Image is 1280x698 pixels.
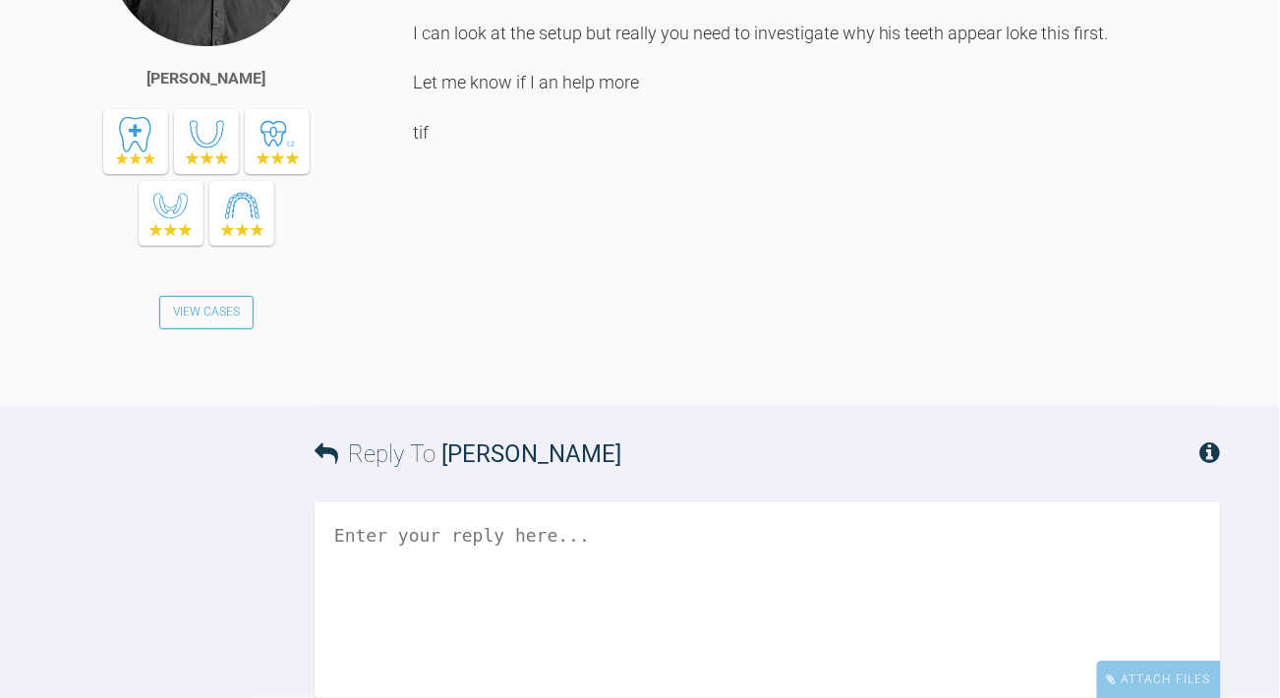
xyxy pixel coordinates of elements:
h3: Reply To [315,436,621,473]
a: View Cases [159,296,254,329]
div: [PERSON_NAME] [147,66,266,91]
span: [PERSON_NAME] [441,440,621,468]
